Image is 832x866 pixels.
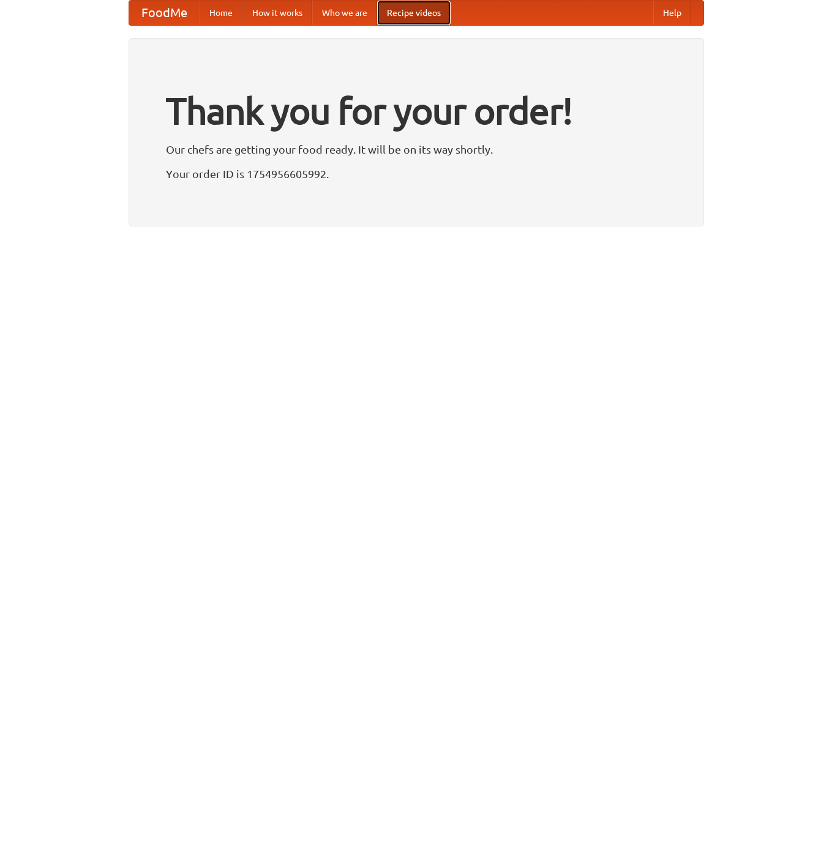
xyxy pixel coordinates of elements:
[377,1,451,25] a: Recipe videos
[166,165,667,183] p: Your order ID is 1754956605992.
[166,81,667,140] h1: Thank you for your order!
[242,1,312,25] a: How it works
[129,1,200,25] a: FoodMe
[653,1,691,25] a: Help
[200,1,242,25] a: Home
[312,1,377,25] a: Who we are
[166,140,667,159] p: Our chefs are getting your food ready. It will be on its way shortly.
